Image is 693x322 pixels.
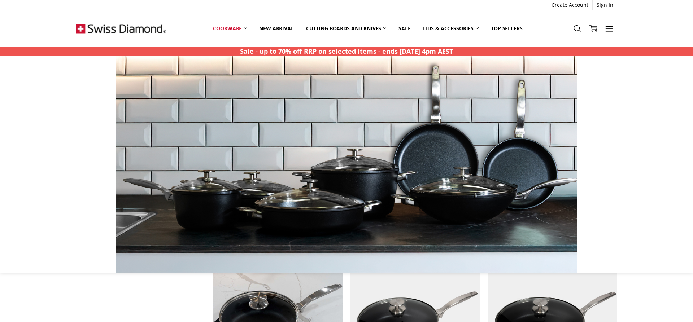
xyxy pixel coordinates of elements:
[417,21,485,36] a: Lids & Accessories
[392,21,417,36] a: Sale
[485,21,528,36] a: Top Sellers
[253,21,300,36] a: New arrival
[76,10,166,47] img: Free Shipping On Every Order
[240,47,453,56] strong: Sale - up to 70% off RRP on selected items - ends [DATE] 4pm AEST
[207,21,253,36] a: Cookware
[300,21,393,36] a: Cutting boards and knives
